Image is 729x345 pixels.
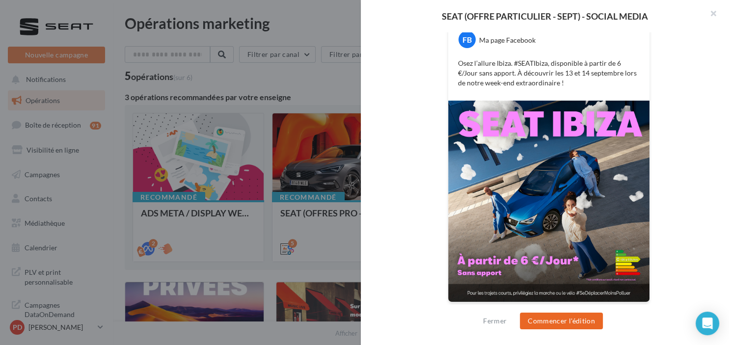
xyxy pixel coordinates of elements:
button: Fermer [479,315,511,327]
p: Osez l’allure Ibiza. #SEATIbiza, disponible à partir de 6 €/Jour sans apport. À découvrir les 13 ... [458,58,640,88]
div: La prévisualisation est non-contractuelle [448,302,650,315]
div: SEAT (OFFRE PARTICULIER - SEPT) - SOCIAL MEDIA [377,12,713,21]
div: FB [459,31,476,48]
button: Commencer l'édition [520,313,603,329]
div: Open Intercom Messenger [696,312,719,335]
div: Ma page Facebook [479,35,536,45]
